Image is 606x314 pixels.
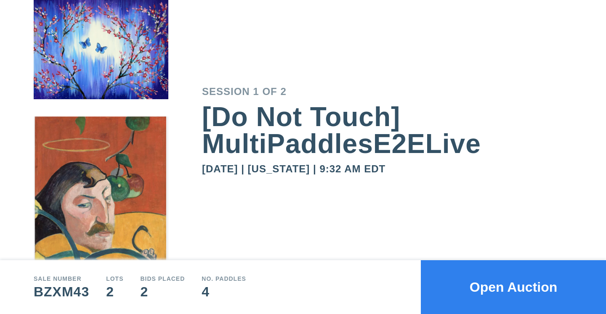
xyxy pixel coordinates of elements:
[202,164,572,174] div: [DATE] | [US_STATE] | 9:32 AM EDT
[202,87,572,97] div: Session 1 of 2
[140,276,185,282] div: Bids Placed
[202,103,572,157] div: [Do Not Touch] MultiPaddlesE2ELive
[34,276,89,282] div: Sale number
[34,3,168,119] img: small
[202,276,246,282] div: No. Paddles
[34,285,89,298] div: BZXM43
[421,260,606,314] button: Open Auction
[106,285,123,298] div: 2
[202,285,246,298] div: 4
[140,285,185,298] div: 2
[106,276,123,282] div: Lots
